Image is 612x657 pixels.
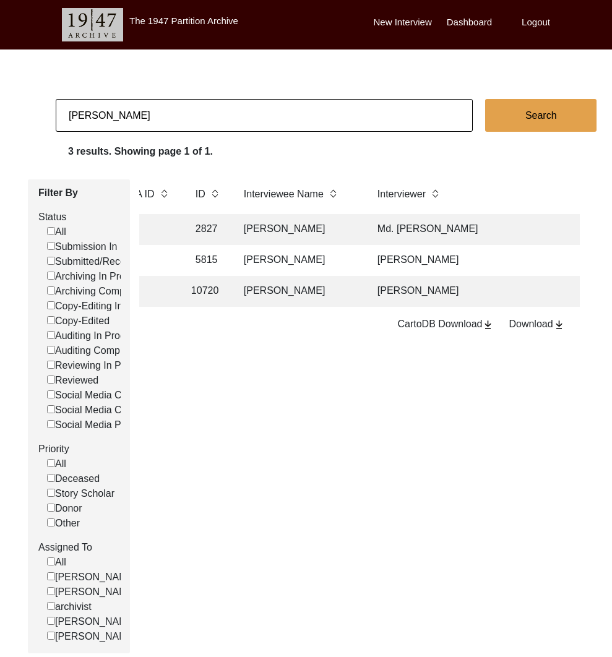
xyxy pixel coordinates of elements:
input: Deceased [47,474,55,482]
input: [PERSON_NAME] [47,572,55,580]
input: All [47,459,55,467]
label: Social Media Curated [47,403,150,418]
img: download-button.png [482,319,494,330]
label: Dashboard [447,15,492,30]
input: Search... [56,99,473,132]
td: 10720 [188,276,226,307]
input: Submission In Progress [47,242,55,250]
td: [PERSON_NAME] [236,214,360,245]
input: Archiving In Progress [47,272,55,280]
img: sort-button.png [210,187,219,200]
td: [PERSON_NAME] [370,276,587,307]
div: Download [509,317,564,332]
div: CartoDB Download [397,317,494,332]
label: Deceased [47,471,100,486]
input: Social Media Curation In Progress [47,390,55,398]
td: [PERSON_NAME] [236,276,360,307]
input: Other [47,518,55,526]
label: [PERSON_NAME] [47,614,137,629]
img: header-logo.png [62,8,123,41]
img: sort-button.png [431,187,439,200]
input: Archiving Completed [47,286,55,294]
input: Copy-Editing In Progress [47,301,55,309]
label: ID [196,187,205,202]
label: [PERSON_NAME] [47,629,137,644]
label: Submission In Progress [47,239,160,254]
input: [PERSON_NAME] [47,632,55,640]
label: All [47,555,66,570]
input: Social Media Published [47,420,55,428]
label: New Interview [374,15,432,30]
input: Story Scholar [47,489,55,497]
label: Logout [522,15,550,30]
input: All [47,227,55,235]
input: All [47,557,55,565]
img: sort-button.png [160,187,168,200]
label: Reviewing In Progress [47,358,154,373]
td: 2827 [188,214,226,245]
label: [PERSON_NAME] [47,585,137,599]
label: Donor [47,501,82,516]
label: Copy-Editing In Progress [47,299,165,314]
label: [PERSON_NAME] [47,570,137,585]
label: Social Media Published [47,418,158,432]
label: PA ID [130,187,155,202]
button: Search [485,99,597,132]
input: Submitted/Received [47,257,55,265]
label: Auditing Completed [47,343,142,358]
label: All [47,457,66,471]
input: Auditing Completed [47,346,55,354]
input: Reviewing In Progress [47,361,55,369]
label: Reviewed [47,373,98,388]
label: Interviewee Name [244,187,324,202]
input: Reviewed [47,376,55,384]
input: Auditing In Progress [47,331,55,339]
label: Copy-Edited [47,314,110,328]
input: [PERSON_NAME] [47,587,55,595]
label: Submitted/Received [47,254,144,269]
label: Archiving Completed [47,284,147,299]
label: All [47,225,66,239]
td: 5815 [188,245,226,276]
input: archivist [47,602,55,610]
label: Auditing In Progress [47,328,144,343]
input: Social Media Curated [47,405,55,413]
label: Status [38,210,121,225]
input: Copy-Edited [47,316,55,324]
label: Filter By [38,186,121,200]
input: Donor [47,504,55,512]
label: Other [47,516,80,531]
td: [PERSON_NAME] [236,245,360,276]
label: Interviewer [377,187,426,202]
label: Story Scholar [47,486,114,501]
label: The 1947 Partition Archive [129,15,238,26]
label: Archiving In Progress [47,269,149,284]
label: archivist [47,599,92,614]
label: Assigned To [38,540,121,555]
input: [PERSON_NAME] [47,617,55,625]
img: sort-button.png [329,187,337,200]
label: Social Media Curation In Progress [47,388,205,403]
label: 3 results. Showing page 1 of 1. [68,144,213,159]
img: download-button.png [553,319,565,330]
label: Priority [38,442,121,457]
td: Md. [PERSON_NAME] [370,214,587,245]
td: [PERSON_NAME] [370,245,587,276]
